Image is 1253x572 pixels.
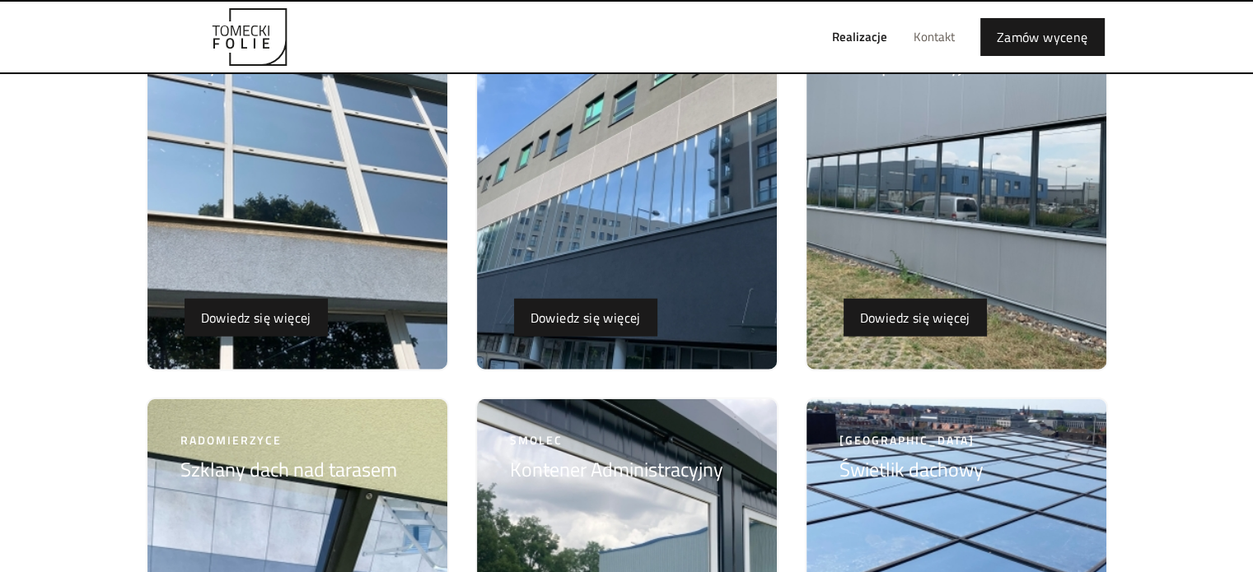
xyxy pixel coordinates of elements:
[839,457,984,481] h5: Świetlik dachowy
[980,18,1105,56] a: Zamów wycenę
[514,299,657,337] a: Dowiedz się więcej
[180,457,397,481] h5: Szklany dach nad tarasem
[510,432,723,490] a: SmolecKontener Administracyjny
[180,27,283,85] a: LubinPrzychodnia
[839,52,984,77] h5: Hala produkcyjna
[839,27,984,85] a: Kąty WrocławskieHala produkcyjna
[510,457,723,481] h5: Kontener Administracyjny
[510,432,723,449] div: Smolec
[819,11,900,63] a: Realizacje
[839,432,984,490] a: [GEOGRAPHIC_DATA]Świetlik dachowy
[180,52,283,77] h5: Przychodnia
[185,299,328,337] a: Dowiedz się więcej
[839,432,984,449] div: [GEOGRAPHIC_DATA]
[900,11,968,63] a: Kontakt
[180,432,397,490] a: RadomierzyceSzklany dach nad tarasem
[510,52,645,77] h5: Biurowiec Grafit
[844,299,987,337] a: Dowiedz się więcej
[180,432,397,449] div: Radomierzyce
[510,27,645,85] a: [GEOGRAPHIC_DATA]Biurowiec Grafit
